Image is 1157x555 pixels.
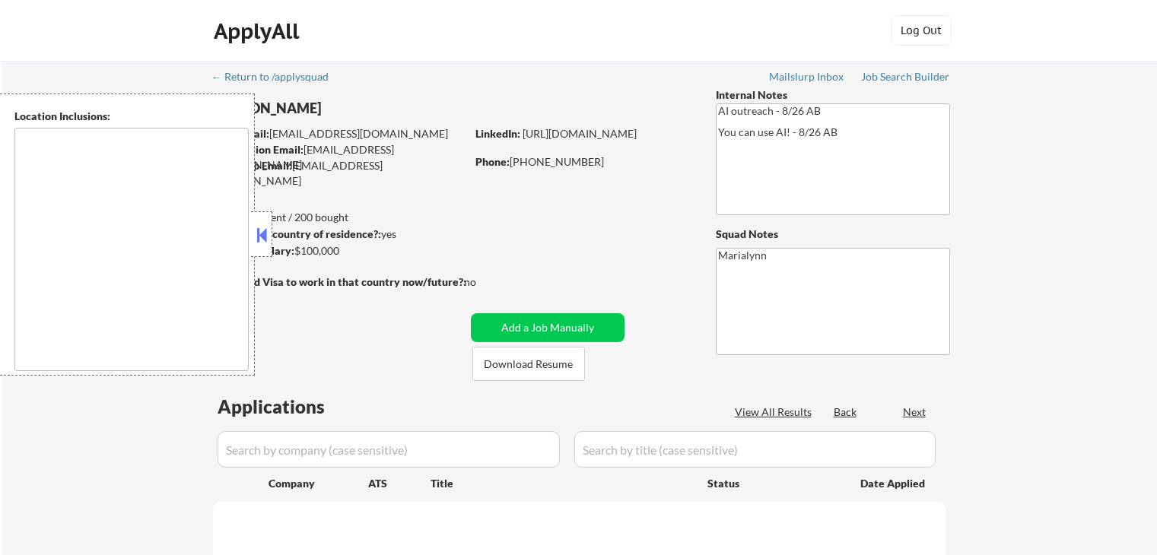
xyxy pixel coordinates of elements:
[368,476,431,491] div: ATS
[471,313,625,342] button: Add a Job Manually
[431,476,693,491] div: Title
[213,158,466,188] div: [EMAIL_ADDRESS][DOMAIN_NAME]
[211,71,343,82] div: ← Return to /applysquad
[211,71,343,86] a: ← Return to /applysquad
[903,404,927,420] div: Next
[523,127,637,140] a: [URL][DOMAIN_NAME]
[861,71,950,82] div: Job Search Builder
[716,87,950,103] div: Internal Notes
[464,274,507,290] div: no
[218,398,368,416] div: Applications
[707,469,838,496] div: Status
[860,476,927,491] div: Date Applied
[214,18,304,44] div: ApplyAll
[212,227,461,242] div: yes
[574,431,936,468] input: Search by title (case sensitive)
[735,404,816,420] div: View All Results
[214,142,466,172] div: [EMAIL_ADDRESS][DOMAIN_NAME]
[475,154,691,170] div: [PHONE_NUMBER]
[212,243,466,258] div: $100,000
[212,227,381,240] strong: Can work in country of residence?:
[834,404,858,420] div: Back
[214,126,466,141] div: [EMAIL_ADDRESS][DOMAIN_NAME]
[475,127,520,140] strong: LinkedIn:
[218,431,560,468] input: Search by company (case sensitive)
[212,210,466,225] div: 20 sent / 200 bought
[475,155,510,168] strong: Phone:
[14,109,249,124] div: Location Inclusions:
[716,227,950,242] div: Squad Notes
[213,99,526,118] div: [PERSON_NAME]
[769,71,845,82] div: Mailslurp Inbox
[769,71,845,86] a: Mailslurp Inbox
[213,275,466,288] strong: Will need Visa to work in that country now/future?:
[472,347,585,381] button: Download Resume
[891,15,952,46] button: Log Out
[269,476,368,491] div: Company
